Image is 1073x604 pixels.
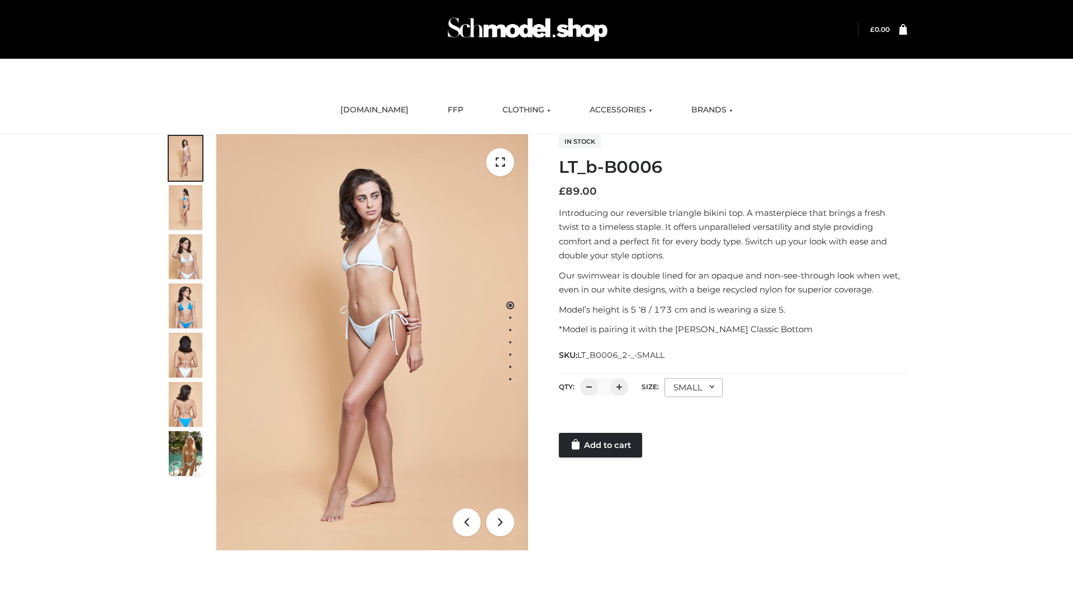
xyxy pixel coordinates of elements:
[216,134,528,550] img: ArielClassicBikiniTop_CloudNine_AzureSky_OW114ECO_1
[559,383,575,391] label: QTY:
[169,333,202,377] img: ArielClassicBikiniTop_CloudNine_AzureSky_OW114ECO_7-scaled.jpg
[559,348,666,362] span: SKU:
[559,268,907,297] p: Our swimwear is double lined for an opaque and non-see-through look when wet, even in our white d...
[559,185,597,197] bdi: 89.00
[169,185,202,230] img: ArielClassicBikiniTop_CloudNine_AzureSky_OW114ECO_2-scaled.jpg
[169,382,202,427] img: ArielClassicBikiniTop_CloudNine_AzureSky_OW114ECO_8-scaled.jpg
[332,98,417,122] a: [DOMAIN_NAME]
[870,25,890,34] bdi: 0.00
[559,303,907,317] p: Model’s height is 5 ‘8 / 173 cm and is wearing a size S.
[577,350,664,360] span: LT_B0006_2-_-SMALL
[642,383,659,391] label: Size:
[559,206,907,263] p: Introducing our reversible triangle bikini top. A masterpiece that brings a fresh twist to a time...
[494,98,559,122] a: CLOTHING
[559,433,642,457] a: Add to cart
[169,284,202,328] img: ArielClassicBikiniTop_CloudNine_AzureSky_OW114ECO_4-scaled.jpg
[169,136,202,181] img: ArielClassicBikiniTop_CloudNine_AzureSky_OW114ECO_1-scaled.jpg
[581,98,661,122] a: ACCESSORIES
[169,431,202,476] img: Arieltop_CloudNine_AzureSky2.jpg
[169,234,202,279] img: ArielClassicBikiniTop_CloudNine_AzureSky_OW114ECO_3-scaled.jpg
[559,185,566,197] span: £
[559,135,601,148] span: In stock
[559,157,907,177] h1: LT_b-B0006
[683,98,741,122] a: BRANDS
[664,378,723,397] div: SMALL
[444,7,611,51] img: Schmodel Admin 964
[559,322,907,337] p: *Model is pairing it with the [PERSON_NAME] Classic Bottom
[870,25,890,34] a: £0.00
[439,98,472,122] a: FFP
[870,25,875,34] span: £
